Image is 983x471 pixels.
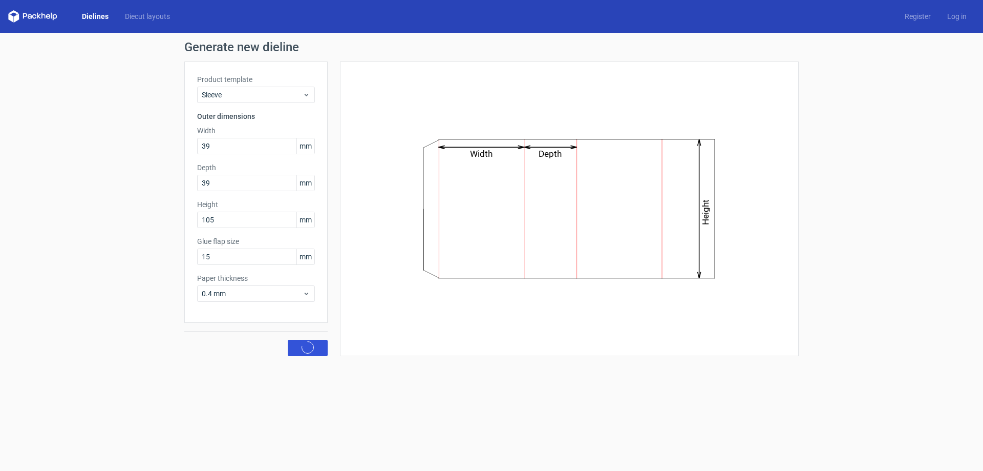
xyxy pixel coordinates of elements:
label: Paper thickness [197,273,315,283]
span: mm [296,138,314,154]
a: Dielines [74,11,117,22]
h3: Outer dimensions [197,111,315,121]
text: Depth [539,149,562,159]
label: Product template [197,74,315,85]
a: Log in [939,11,975,22]
a: Register [896,11,939,22]
a: Diecut layouts [117,11,178,22]
text: Height [701,199,711,225]
span: mm [296,249,314,264]
span: mm [296,175,314,191]
label: Glue flap size [197,236,315,247]
label: Width [197,126,315,136]
h1: Generate new dieline [184,41,799,53]
label: Depth [197,162,315,173]
span: 0.4 mm [202,289,303,299]
text: Width [471,149,493,159]
label: Height [197,199,315,210]
span: mm [296,212,314,228]
span: Sleeve [202,90,303,100]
